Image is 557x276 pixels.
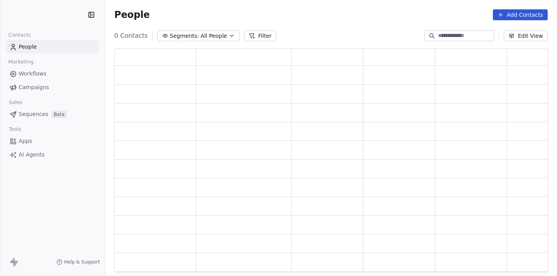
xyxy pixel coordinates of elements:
[493,9,548,20] button: Add Contacts
[6,81,98,94] a: Campaigns
[5,97,26,108] span: Sales
[19,83,49,91] span: Campaigns
[51,111,67,118] span: Beta
[19,70,47,78] span: Workflows
[201,32,227,40] span: All People
[5,56,37,68] span: Marketing
[244,30,276,41] button: Filter
[19,110,48,118] span: Sequences
[19,43,37,51] span: People
[19,151,45,159] span: AI Agents
[5,123,24,135] span: Tools
[114,9,150,21] span: People
[6,67,98,80] a: Workflows
[19,137,32,145] span: Apps
[504,30,548,41] button: Edit View
[6,135,98,148] a: Apps
[170,32,199,40] span: Segments:
[114,31,148,40] span: 0 Contacts
[6,148,98,161] a: AI Agents
[56,259,100,265] a: Help & Support
[6,40,98,53] a: People
[5,29,34,41] span: Contacts
[64,259,100,265] span: Help & Support
[6,108,98,121] a: SequencesBeta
